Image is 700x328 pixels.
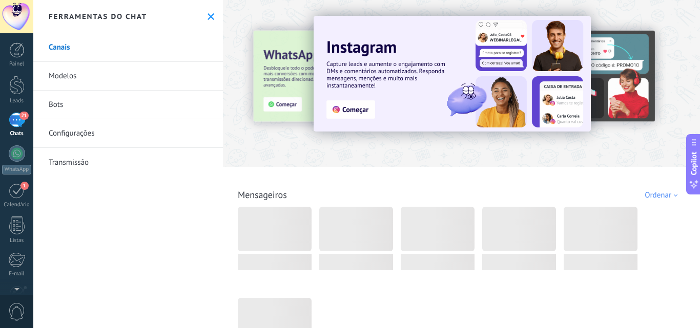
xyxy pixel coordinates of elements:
[20,182,29,190] span: 1
[2,130,32,137] div: Chats
[2,98,32,104] div: Leads
[49,12,147,21] h2: Ferramentas do chat
[33,91,223,119] a: Bots
[645,190,681,200] div: Ordenar
[2,202,32,208] div: Calendário
[2,165,31,174] div: WhatsApp
[2,61,32,68] div: Painel
[314,16,591,132] img: Slide 1
[33,33,223,62] a: Canais
[689,151,699,175] span: Copilot
[33,148,223,177] a: Transmissão
[33,119,223,148] a: Configurações
[2,237,32,244] div: Listas
[2,271,32,277] div: E-mail
[33,62,223,91] a: Modelos
[19,112,28,120] span: 21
